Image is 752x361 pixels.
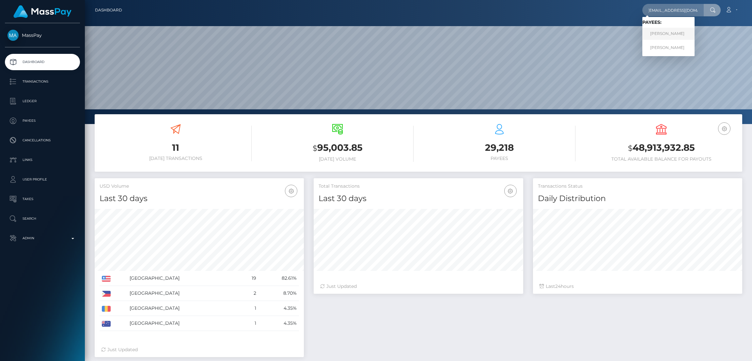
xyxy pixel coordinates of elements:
[5,93,80,109] a: Ledger
[585,156,737,162] h6: Total Available Balance for Payouts
[538,183,737,190] h5: Transactions Status
[555,283,561,289] span: 24
[240,316,259,331] td: 1
[261,141,414,155] h3: 95,003.85
[100,156,252,161] h6: [DATE] Transactions
[642,20,695,25] h6: Payees:
[127,301,240,316] td: [GEOGRAPHIC_DATA]
[127,316,240,331] td: [GEOGRAPHIC_DATA]
[423,156,575,161] h6: Payees
[101,346,297,353] div: Just Updated
[8,135,77,145] p: Cancellations
[8,194,77,204] p: Taxes
[538,193,737,204] h4: Daily Distribution
[319,183,518,190] h5: Total Transactions
[100,193,299,204] h4: Last 30 days
[102,306,111,312] img: RO.png
[540,283,736,290] div: Last hours
[240,271,259,286] td: 19
[5,171,80,188] a: User Profile
[8,116,77,126] p: Payees
[319,193,518,204] h4: Last 30 days
[5,73,80,90] a: Transactions
[240,286,259,301] td: 2
[320,283,516,290] div: Just Updated
[102,276,111,282] img: US.png
[313,144,317,153] small: $
[8,214,77,224] p: Search
[8,155,77,165] p: Links
[127,271,240,286] td: [GEOGRAPHIC_DATA]
[258,316,299,331] td: 4.35%
[8,77,77,86] p: Transactions
[258,286,299,301] td: 8.70%
[5,211,80,227] a: Search
[127,286,240,301] td: [GEOGRAPHIC_DATA]
[13,5,71,18] img: MassPay Logo
[628,144,633,153] small: $
[5,54,80,70] a: Dashboard
[8,175,77,184] p: User Profile
[261,156,414,162] h6: [DATE] Volume
[5,32,80,38] span: MassPay
[585,141,737,155] h3: 48,913,932.85
[642,28,695,40] a: [PERSON_NAME]
[5,230,80,246] a: Admin
[95,3,122,17] a: Dashboard
[642,41,695,54] a: [PERSON_NAME]
[258,271,299,286] td: 82.61%
[8,30,19,41] img: MassPay
[5,113,80,129] a: Payees
[8,233,77,243] p: Admin
[642,4,704,16] input: Search...
[423,141,575,154] h3: 29,218
[8,57,77,67] p: Dashboard
[100,141,252,154] h3: 11
[5,152,80,168] a: Links
[8,96,77,106] p: Ledger
[102,291,111,297] img: PH.png
[102,321,111,327] img: AU.png
[240,301,259,316] td: 1
[5,132,80,149] a: Cancellations
[5,191,80,207] a: Taxes
[100,183,299,190] h5: USD Volume
[258,301,299,316] td: 4.35%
